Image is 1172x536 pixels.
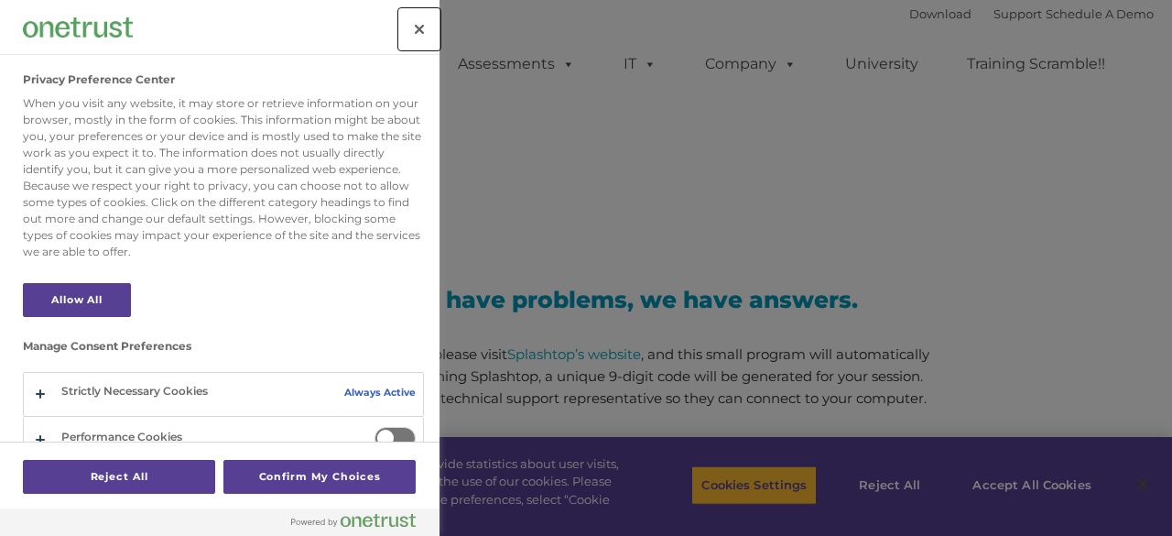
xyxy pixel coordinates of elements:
h2: Privacy Preference Center [23,73,175,86]
img: Powered by OneTrust Opens in a new Tab [291,513,416,528]
button: Allow All [23,283,131,317]
div: When you visit any website, it may store or retrieve information on your browser, mostly in the f... [23,95,424,260]
button: Confirm My Choices [223,460,416,494]
button: Reject All [23,460,215,494]
a: Powered by OneTrust Opens in a new Tab [291,513,430,536]
div: Company Logo [23,9,133,46]
img: Company Logo [23,17,133,37]
button: Close [399,9,439,49]
h3: Manage Consent Preferences [23,340,424,362]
